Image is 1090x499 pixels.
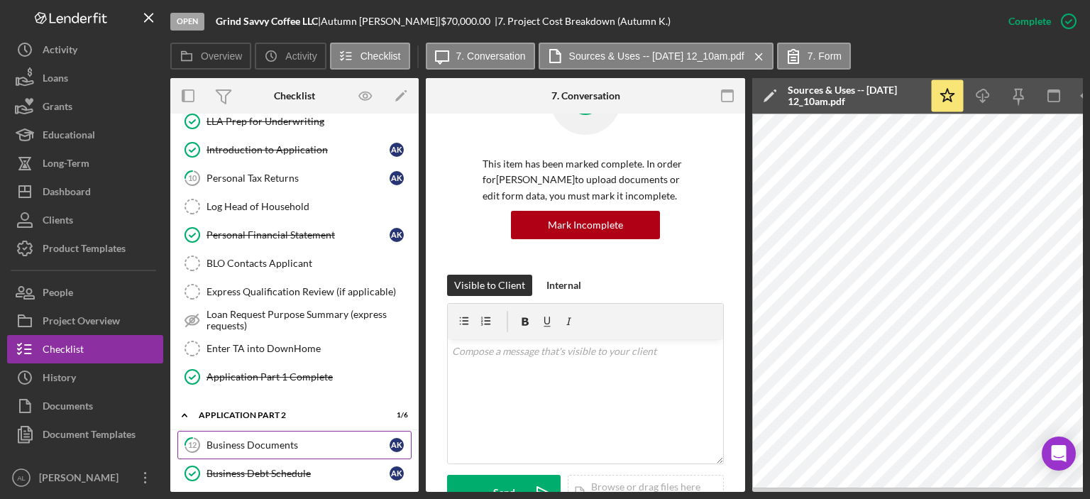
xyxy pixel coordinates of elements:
[207,172,390,184] div: Personal Tax Returns
[285,50,316,62] label: Activity
[454,275,525,296] div: Visible to Client
[7,392,163,420] button: Documents
[777,43,851,70] button: 7. Form
[441,16,495,27] div: $70,000.00
[177,363,412,391] a: Application Part 1 Complete
[7,35,163,64] button: Activity
[177,306,412,334] a: Loan Request Purpose Summary (express requests)
[188,440,197,449] tspan: 12
[207,371,411,383] div: Application Part 1 Complete
[390,228,404,242] div: A K
[390,438,404,452] div: A K
[43,234,126,266] div: Product Templates
[43,177,91,209] div: Dashboard
[177,136,412,164] a: Introduction to ApplicationAK
[177,431,412,459] a: 12Business DocumentsAK
[43,64,68,96] div: Loans
[7,206,163,234] button: Clients
[511,211,660,239] button: Mark Incomplete
[201,50,242,62] label: Overview
[390,171,404,185] div: A K
[539,43,774,70] button: Sources & Uses -- [DATE] 12_10am.pdf
[274,90,315,102] div: Checklist
[207,116,411,127] div: LLA Prep for Underwriting
[199,411,373,420] div: Application Part 2
[788,84,923,107] div: Sources & Uses -- [DATE] 12_10am.pdf
[177,164,412,192] a: 10Personal Tax ReturnsAK
[569,50,744,62] label: Sources & Uses -- [DATE] 12_10am.pdf
[7,64,163,92] a: Loans
[360,50,401,62] label: Checklist
[43,363,76,395] div: History
[7,278,163,307] button: People
[447,275,532,296] button: Visible to Client
[207,286,411,297] div: Express Qualification Review (if applicable)
[43,35,77,67] div: Activity
[43,335,84,367] div: Checklist
[7,464,163,492] button: AL[PERSON_NAME]
[7,307,163,335] button: Project Overview
[207,201,411,212] div: Log Head of Household
[170,13,204,31] div: Open
[207,258,411,269] div: BLO Contacts Applicant
[43,121,95,153] div: Educational
[207,144,390,155] div: Introduction to Application
[390,143,404,157] div: A K
[7,420,163,449] a: Document Templates
[177,459,412,488] a: Business Debt ScheduleAK
[43,278,73,310] div: People
[43,307,120,339] div: Project Overview
[390,466,404,481] div: A K
[216,16,321,27] div: |
[17,474,26,482] text: AL
[7,363,163,392] button: History
[207,343,411,354] div: Enter TA into DownHome
[7,177,163,206] button: Dashboard
[207,309,411,331] div: Loan Request Purpose Summary (express requests)
[456,50,526,62] label: 7. Conversation
[43,149,89,181] div: Long-Term
[207,229,390,241] div: Personal Financial Statement
[177,334,412,363] a: Enter TA into DownHome
[7,335,163,363] button: Checklist
[7,92,163,121] button: Grants
[548,211,623,239] div: Mark Incomplete
[35,464,128,495] div: [PERSON_NAME]
[1042,437,1076,471] div: Open Intercom Messenger
[551,90,620,102] div: 7. Conversation
[43,392,93,424] div: Documents
[177,249,412,278] a: BLO Contacts Applicant
[808,50,842,62] label: 7. Form
[216,15,318,27] b: Grind Savvy Coffee LLC
[330,43,410,70] button: Checklist
[207,439,390,451] div: Business Documents
[43,92,72,124] div: Grants
[495,16,671,27] div: | 7. Project Cost Breakdown (Autumn K.)
[177,192,412,221] a: Log Head of Household
[177,278,412,306] a: Express Qualification Review (if applicable)
[539,275,588,296] button: Internal
[7,121,163,149] button: Educational
[546,275,581,296] div: Internal
[177,221,412,249] a: Personal Financial StatementAK
[7,234,163,263] a: Product Templates
[426,43,535,70] button: 7. Conversation
[382,411,408,420] div: 1 / 6
[255,43,326,70] button: Activity
[994,7,1083,35] button: Complete
[43,420,136,452] div: Document Templates
[7,149,163,177] a: Long-Term
[188,173,197,182] tspan: 10
[1008,7,1051,35] div: Complete
[483,156,688,204] p: This item has been marked complete. In order for [PERSON_NAME] to upload documents or edit form d...
[321,16,441,27] div: Autumn [PERSON_NAME] |
[177,107,412,136] a: LLA Prep for Underwriting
